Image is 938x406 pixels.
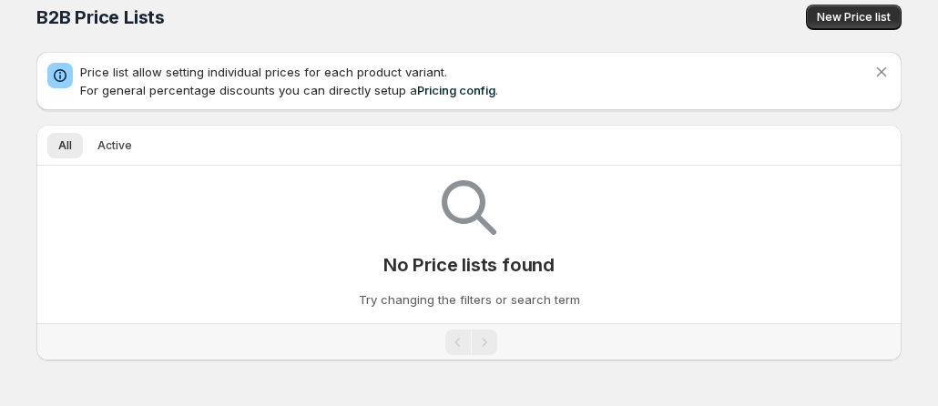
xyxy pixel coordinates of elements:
span: New Price list [817,10,891,25]
img: Empty search results [442,180,496,235]
a: Pricing config [417,83,495,97]
nav: Pagination [36,323,902,360]
span: Active [97,138,132,153]
p: No Price lists found [383,254,555,276]
span: B2B Price Lists [36,6,165,28]
p: Price list allow setting individual prices for each product variant. For general percentage disco... [80,63,872,99]
span: All [58,138,72,153]
button: Dismiss notification [869,59,894,85]
p: Try changing the filters or search term [359,290,580,309]
button: New Price list [806,5,902,30]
